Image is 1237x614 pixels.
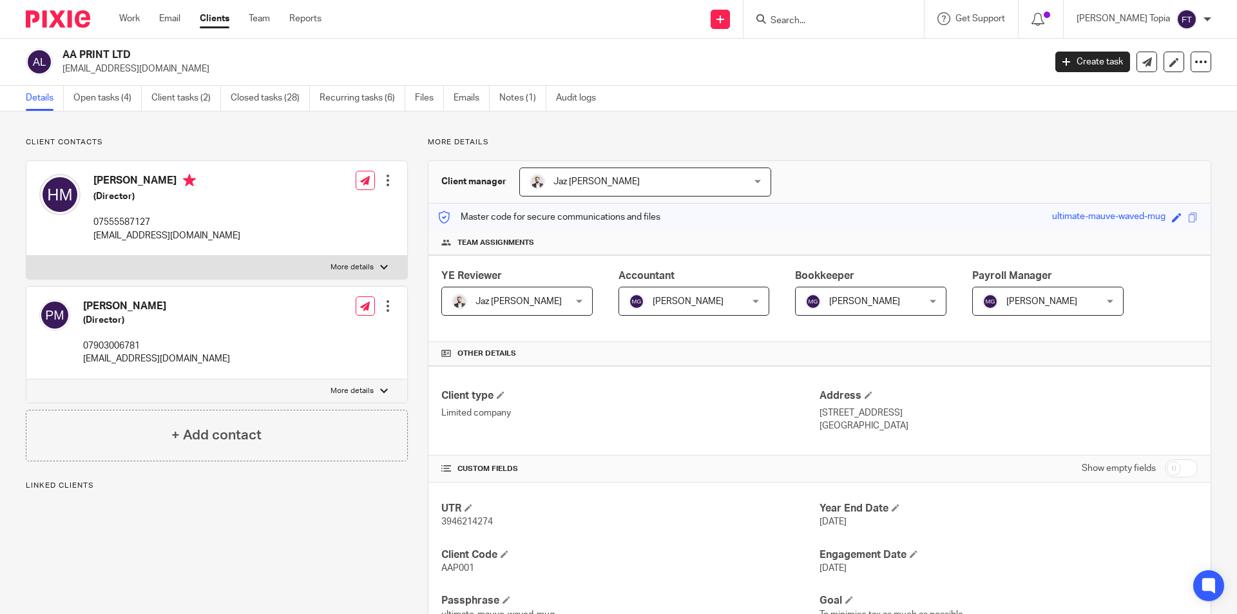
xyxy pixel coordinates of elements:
h4: CUSTOM FIELDS [441,464,820,474]
div: ultimate-mauve-waved-mug [1052,210,1165,225]
a: Reports [289,12,321,25]
p: Master code for secure communications and files [438,211,660,224]
h5: (Director) [83,314,230,327]
h4: Engagement Date [820,548,1198,562]
img: 48292-0008-compressed%20square.jpg [452,294,467,309]
h3: Client manager [441,175,506,188]
span: Bookkeeper [795,271,854,281]
a: Closed tasks (28) [231,86,310,111]
i: Primary [183,174,196,187]
span: 3946214274 [441,517,493,526]
span: [DATE] [820,517,847,526]
p: More details [331,262,374,273]
span: Team assignments [457,238,534,248]
img: svg%3E [983,294,998,309]
span: Jaz [PERSON_NAME] [553,177,640,186]
h4: [PERSON_NAME] [93,174,240,190]
p: More details [331,386,374,396]
h5: (Director) [93,190,240,203]
p: [EMAIL_ADDRESS][DOMAIN_NAME] [62,62,1036,75]
h4: Client type [441,389,820,403]
p: 07903006781 [83,340,230,352]
a: Client tasks (2) [151,86,221,111]
p: Client contacts [26,137,408,148]
a: Email [159,12,180,25]
p: [STREET_ADDRESS] [820,407,1198,419]
p: [PERSON_NAME] Topia [1077,12,1170,25]
span: [PERSON_NAME] [1006,297,1077,306]
input: Search [769,15,885,27]
p: 07555587127 [93,216,240,229]
h4: Year End Date [820,502,1198,515]
a: Open tasks (4) [73,86,142,111]
p: [GEOGRAPHIC_DATA] [820,419,1198,432]
h4: Client Code [441,548,820,562]
p: [EMAIL_ADDRESS][DOMAIN_NAME] [83,352,230,365]
span: AAP001 [441,564,474,573]
h4: + Add contact [171,425,262,445]
h4: UTR [441,502,820,515]
img: svg%3E [39,300,70,331]
a: Audit logs [556,86,606,111]
label: Show empty fields [1082,462,1156,475]
h4: Goal [820,594,1198,608]
a: Recurring tasks (6) [320,86,405,111]
img: svg%3E [629,294,644,309]
img: 48292-0008-compressed%20square.jpg [530,174,545,189]
h4: Passphrase [441,594,820,608]
a: Team [249,12,270,25]
span: [DATE] [820,564,847,573]
p: Limited company [441,407,820,419]
h4: [PERSON_NAME] [83,300,230,313]
img: svg%3E [805,294,821,309]
h4: Address [820,389,1198,403]
a: Files [415,86,444,111]
a: Work [119,12,140,25]
span: Other details [457,349,516,359]
p: Linked clients [26,481,408,491]
h2: AA PRINT LTD [62,48,841,62]
a: Emails [454,86,490,111]
img: Pixie [26,10,90,28]
a: Details [26,86,64,111]
a: Create task [1055,52,1130,72]
p: [EMAIL_ADDRESS][DOMAIN_NAME] [93,229,240,242]
span: [PERSON_NAME] [653,297,724,306]
span: Get Support [955,14,1005,23]
span: Accountant [618,271,675,281]
img: svg%3E [1176,9,1197,30]
span: Jaz [PERSON_NAME] [475,297,562,306]
img: svg%3E [26,48,53,75]
img: svg%3E [39,174,81,215]
span: Payroll Manager [972,271,1052,281]
p: More details [428,137,1211,148]
a: Clients [200,12,229,25]
span: [PERSON_NAME] [829,297,900,306]
span: YE Reviewer [441,271,502,281]
a: Notes (1) [499,86,546,111]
